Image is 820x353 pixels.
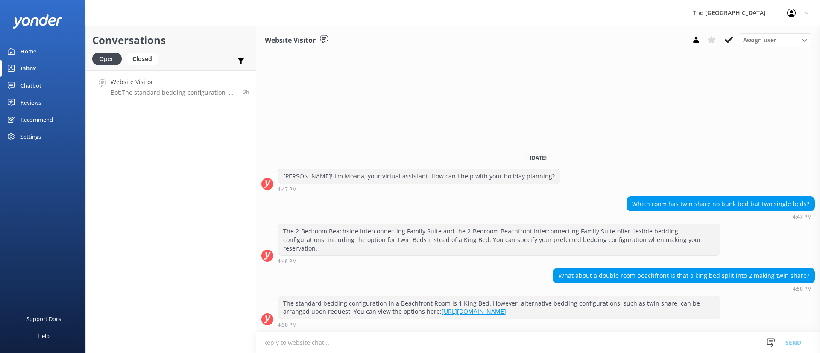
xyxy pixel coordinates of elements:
[92,32,249,48] h2: Conversations
[126,53,158,65] div: Closed
[627,197,814,211] div: Which room has twin share no bunk bed but two single beds?
[20,94,41,111] div: Reviews
[92,54,126,63] a: Open
[20,128,41,145] div: Settings
[525,154,552,161] span: [DATE]
[278,321,720,327] div: 04:50pm 16-Aug-2025 (UTC -10:00) Pacific/Honolulu
[627,213,815,219] div: 04:47pm 16-Aug-2025 (UTC -10:00) Pacific/Honolulu
[278,224,720,255] div: The 2-Bedroom Beachside Interconnecting Family Suite and the 2-Bedroom Beachfront Interconnecting...
[793,214,812,219] strong: 4:47 PM
[20,60,36,77] div: Inbox
[278,322,297,327] strong: 4:50 PM
[278,169,560,184] div: [PERSON_NAME]! I'm Moana, your virtual assistant. How can I help with your holiday planning?
[278,187,297,192] strong: 4:47 PM
[278,296,720,319] div: The standard bedding configuration in a Beachfront Room is 1 King Bed. However, alternative beddi...
[553,286,815,292] div: 04:50pm 16-Aug-2025 (UTC -10:00) Pacific/Honolulu
[278,259,297,264] strong: 4:48 PM
[20,43,36,60] div: Home
[442,307,506,315] a: [URL][DOMAIN_NAME]
[111,89,237,96] p: Bot: The standard bedding configuration in a Beachfront Room is 1 King Bed. However, alternative ...
[38,327,50,344] div: Help
[739,33,811,47] div: Assign User
[278,186,560,192] div: 04:47pm 16-Aug-2025 (UTC -10:00) Pacific/Honolulu
[126,54,163,63] a: Closed
[20,77,41,94] div: Chatbot
[111,77,237,87] h4: Website Visitor
[793,286,812,292] strong: 4:50 PM
[743,35,776,45] span: Assign user
[243,88,249,96] span: 04:50pm 16-Aug-2025 (UTC -10:00) Pacific/Honolulu
[92,53,122,65] div: Open
[553,268,814,283] div: What about a double room beachfront is that a king bed split into 2 making twin share?
[26,310,61,327] div: Support Docs
[20,111,53,128] div: Recommend
[86,70,256,102] a: Website VisitorBot:The standard bedding configuration in a Beachfront Room is 1 King Bed. However...
[278,258,720,264] div: 04:48pm 16-Aug-2025 (UTC -10:00) Pacific/Honolulu
[13,14,62,28] img: yonder-white-logo.png
[265,35,316,46] h3: Website Visitor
